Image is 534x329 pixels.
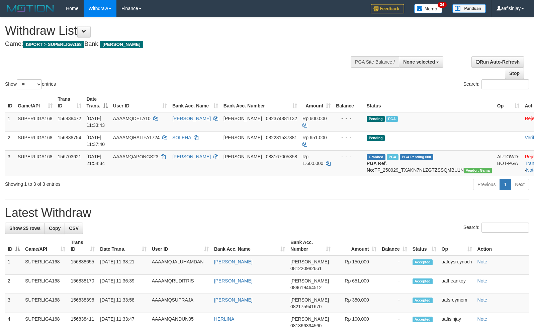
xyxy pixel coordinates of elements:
[481,223,529,233] input: Search:
[364,150,495,176] td: TF_250929_TXAKN7NLZGTZSSQMBU1N
[495,150,522,176] td: AUTOWD-BOT-PGA
[367,135,385,141] span: Pending
[97,294,149,313] td: [DATE] 11:33:58
[170,93,221,112] th: Bank Acc. Name: activate to sort column ascending
[351,56,399,68] div: PGA Site Balance /
[149,275,211,294] td: AAAAMQRUDITRIS
[5,79,56,89] label: Show entries
[481,79,529,89] input: Search:
[68,255,97,275] td: 156838655
[290,297,329,303] span: [PERSON_NAME]
[471,56,524,68] a: Run Auto-Refresh
[333,255,379,275] td: Rp 150,000
[68,294,97,313] td: 156838396
[367,116,385,122] span: Pending
[5,93,15,112] th: ID
[113,116,151,121] span: AAAAMQDELA10
[290,259,329,264] span: [PERSON_NAME]
[333,93,364,112] th: Balance
[266,135,297,140] span: Copy 082231537881 to clipboard
[15,112,55,132] td: SUPERLIGA168
[221,93,300,112] th: Bank Acc. Number: activate to sort column ascending
[5,275,22,294] td: 2
[336,134,361,141] div: - - -
[58,135,81,140] span: 156838754
[149,294,211,313] td: AAAAMQSUPRAJA
[5,223,45,234] a: Show 25 rows
[413,317,433,322] span: Accepted
[113,135,160,140] span: AAAAMQHALIFA1724
[5,24,349,37] h1: Withdraw List
[413,259,433,265] span: Accepted
[69,226,79,231] span: CSV
[87,154,105,166] span: [DATE] 21:54:34
[214,259,253,264] a: [PERSON_NAME]
[439,255,475,275] td: aafdysreynoch
[44,223,65,234] a: Copy
[149,236,211,255] th: User ID: activate to sort column ascending
[333,294,379,313] td: Rp 350,000
[5,112,15,132] td: 1
[5,150,15,176] td: 3
[214,278,253,283] a: [PERSON_NAME]
[84,93,110,112] th: Date Trans.: activate to sort column descending
[15,93,55,112] th: Game/API: activate to sort column ascending
[379,255,410,275] td: -
[379,236,410,255] th: Balance: activate to sort column ascending
[172,116,211,121] a: [PERSON_NAME]
[379,275,410,294] td: -
[224,135,262,140] span: [PERSON_NAME]
[5,3,56,13] img: MOTION_logo.png
[464,168,492,173] span: Vendor URL: https://trx31.1velocity.biz
[266,154,297,159] span: Copy 083167005358 to clipboard
[367,161,387,173] b: PGA Ref. No:
[477,259,487,264] a: Note
[302,135,327,140] span: Rp 651.000
[399,56,443,68] button: None selected
[413,298,433,303] span: Accepted
[68,275,97,294] td: 156838170
[495,93,522,112] th: Op: activate to sort column ascending
[477,297,487,303] a: Note
[302,154,323,166] span: Rp 1.600.000
[149,255,211,275] td: AAAAMQJALUHAMDAN
[438,2,447,8] span: 34
[367,154,385,160] span: Grabbed
[387,154,398,160] span: Marked by aafchhiseyha
[172,154,211,159] a: [PERSON_NAME]
[290,316,329,322] span: [PERSON_NAME]
[22,275,68,294] td: SUPERLIGA168
[15,131,55,150] td: SUPERLIGA168
[413,278,433,284] span: Accepted
[5,206,529,220] h1: Latest Withdraw
[371,4,404,13] img: Feedback.jpg
[400,154,433,160] span: PGA Pending
[302,116,327,121] span: Rp 600.000
[87,135,105,147] span: [DATE] 11:37:40
[87,116,105,128] span: [DATE] 11:33:43
[172,135,191,140] a: SOLEHA
[290,304,322,309] span: Copy 082175941670 to clipboard
[68,236,97,255] th: Trans ID: activate to sort column ascending
[379,294,410,313] td: -
[439,275,475,294] td: aafheankoy
[97,275,149,294] td: [DATE] 11:36:39
[473,179,500,190] a: Previous
[65,223,83,234] a: CSV
[410,236,439,255] th: Status: activate to sort column ascending
[439,236,475,255] th: Op: activate to sort column ascending
[58,116,81,121] span: 156838472
[333,275,379,294] td: Rp 651,000
[5,178,217,187] div: Showing 1 to 3 of 3 entries
[224,116,262,121] span: [PERSON_NAME]
[97,255,149,275] td: [DATE] 11:38:21
[22,255,68,275] td: SUPERLIGA168
[113,154,158,159] span: AAAAMQAPONGS23
[452,4,486,13] img: panduan.png
[9,226,40,231] span: Show 25 rows
[5,41,349,48] h4: Game: Bank:
[211,236,288,255] th: Bank Acc. Name: activate to sort column ascending
[5,131,15,150] td: 2
[224,154,262,159] span: [PERSON_NAME]
[386,116,398,122] span: Marked by aafheankoy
